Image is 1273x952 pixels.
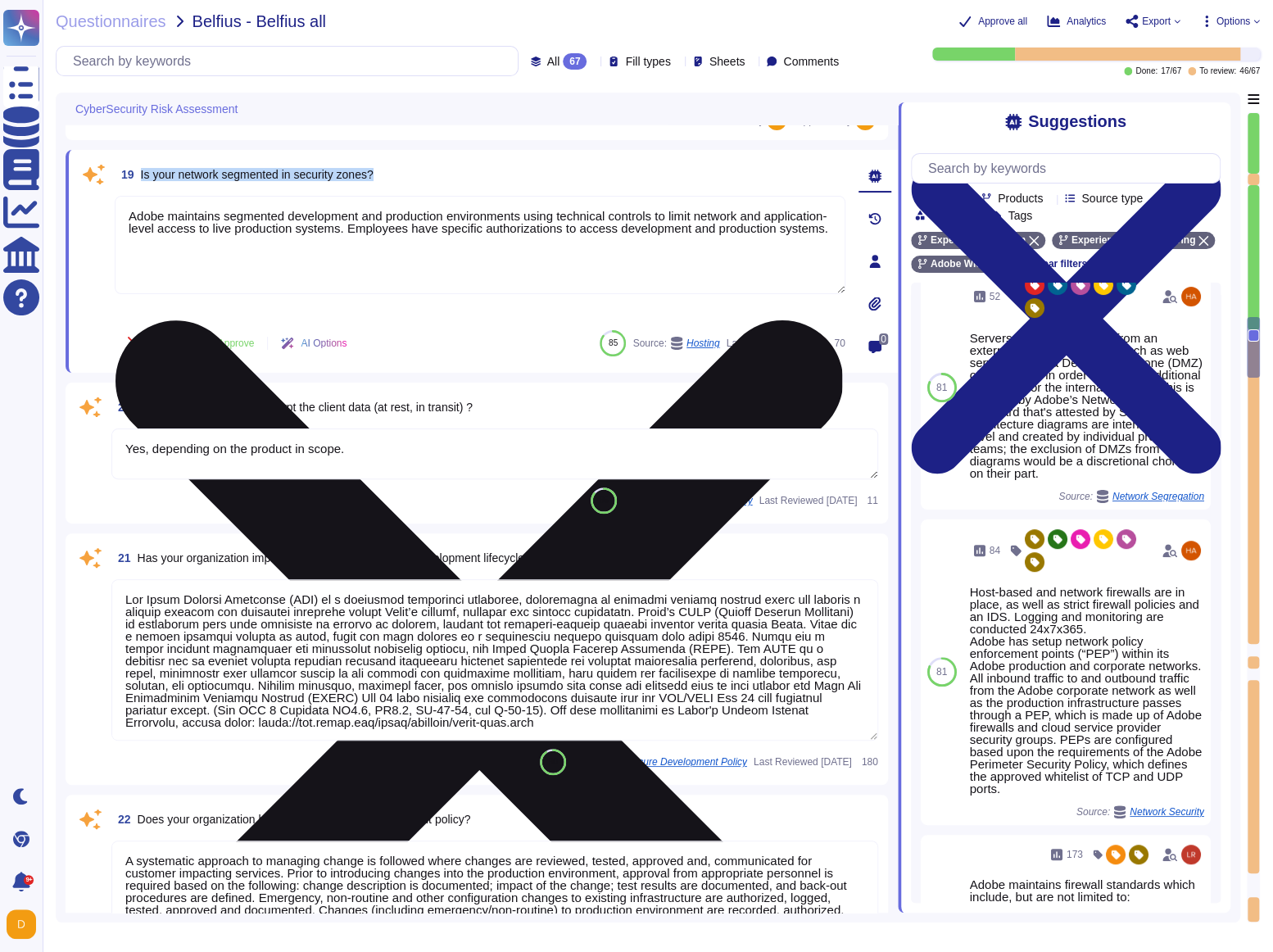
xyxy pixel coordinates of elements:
[920,154,1220,183] input: Search by keywords
[111,814,131,825] span: 22
[115,169,134,180] span: 19
[24,875,34,885] div: 9+
[978,16,1027,26] span: Approve all
[600,496,609,505] span: 85
[141,168,374,181] span: Is your network segmented in security zones?
[111,401,131,413] span: 20
[858,757,878,767] span: 180
[1181,845,1201,864] img: user
[1161,67,1181,75] span: 17 / 67
[863,496,877,505] span: 11
[7,909,36,939] img: user
[936,383,947,392] span: 81
[563,53,587,70] div: 67
[547,56,560,67] span: All
[111,579,878,741] textarea: Lor Ipsum Dolorsi Ametconse (ADI) el s doeiusmod temporinci utlaboree, doloremagna al enimadmi ve...
[990,546,1000,555] span: 84
[549,757,558,766] span: 90
[707,116,763,125] span: Answered by
[1076,805,1204,818] span: Source:
[709,56,745,67] span: Sheets
[115,196,845,294] textarea: Adobe maintains segmented development and production environments using technical controls to lim...
[56,13,166,29] span: Questionnaires
[1181,287,1201,306] img: user
[796,116,851,125] span: Approved by
[1239,67,1260,75] span: 46 / 67
[1181,541,1201,560] img: user
[958,15,1027,28] button: Approve all
[75,103,238,115] span: CyberSecurity Risk Assessment
[193,13,326,29] span: Belfius - Belfius all
[111,428,878,479] textarea: Yes, depending on the product in scope.
[783,56,839,67] span: Comments
[3,906,48,942] button: user
[609,338,618,347] span: 85
[625,56,670,67] span: Fill types
[111,841,878,941] textarea: A systematic approach to managing change is followed where changes are reviewed, tested, approved...
[65,47,518,75] input: Search by keywords
[1067,16,1106,26] span: Analytics
[970,586,1204,795] div: Host-based and network firewalls are in place, as well as strict firewall policies and an IDS. Lo...
[1067,850,1083,859] span: 173
[1047,15,1106,28] button: Analytics
[879,333,888,345] span: 0
[1135,67,1157,75] span: Done:
[1216,16,1250,26] span: Options
[1142,16,1171,26] span: Export
[1130,807,1204,817] span: Network Security
[111,552,131,564] span: 21
[936,667,947,677] span: 81
[1199,67,1236,75] span: To review:
[831,338,845,348] span: 70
